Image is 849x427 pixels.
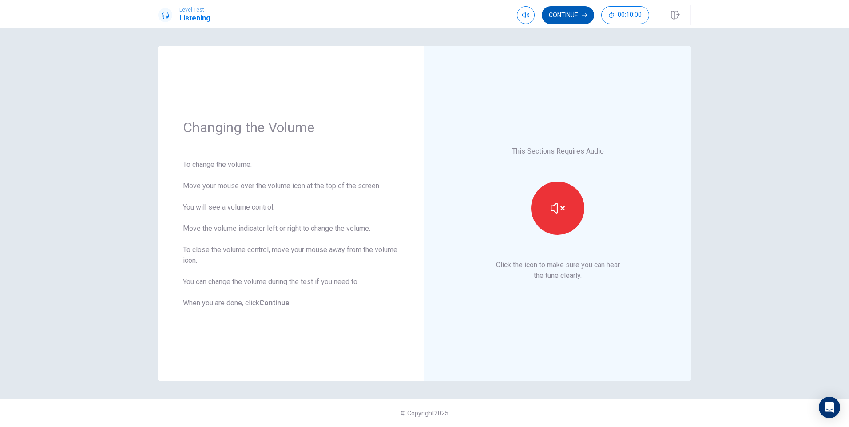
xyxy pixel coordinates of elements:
[512,146,604,157] p: This Sections Requires Audio
[183,159,400,308] div: To change the volume: Move your mouse over the volume icon at the top of the screen. You will see...
[542,6,594,24] button: Continue
[259,299,290,307] b: Continue
[618,12,642,19] span: 00:10:00
[819,397,840,418] div: Open Intercom Messenger
[496,260,620,281] p: Click the icon to make sure you can hear the tune clearly.
[601,6,649,24] button: 00:10:00
[401,410,448,417] span: © Copyright 2025
[179,7,210,13] span: Level Test
[179,13,210,24] h1: Listening
[183,119,400,136] h1: Changing the Volume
